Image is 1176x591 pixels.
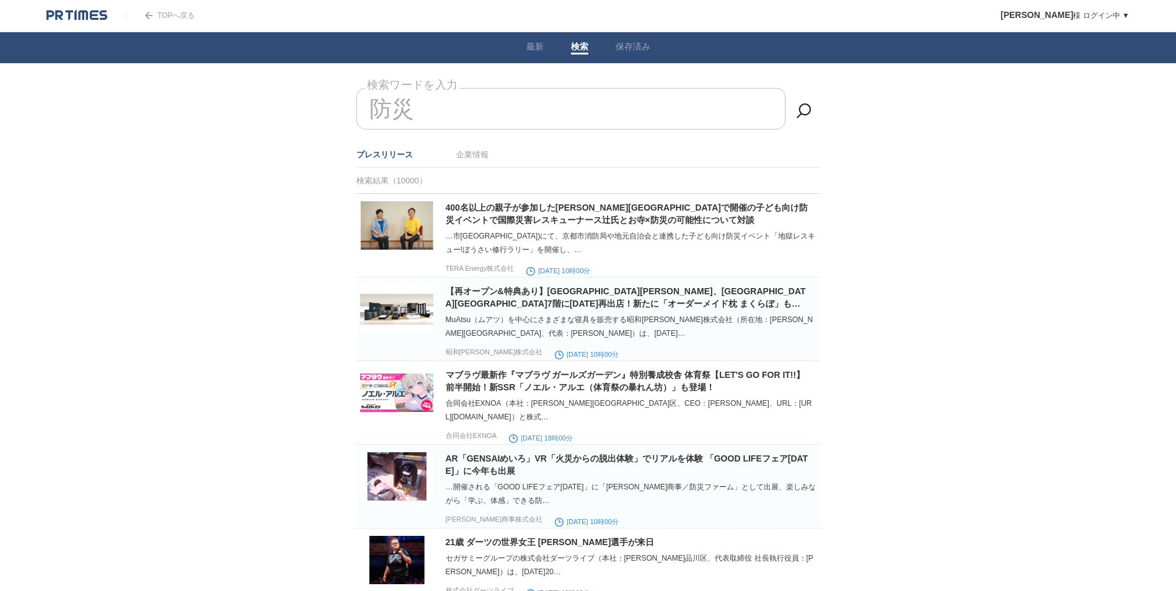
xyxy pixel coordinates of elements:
div: 検索結果（10000） [356,168,820,194]
a: 検索 [571,42,588,55]
a: [PERSON_NAME]様 ログイン中 ▼ [1001,11,1130,20]
time: [DATE] 10時00分 [555,351,619,358]
img: 32953-5780-b0b9276131e72bd0a9a5de81af61c987-1200x630.jpg [360,369,433,417]
time: [DATE] 18時00分 [509,434,573,442]
a: AR「GENSAIめいろ」VR「火災からの脱出体験」でリアルを体験 「GOOD LIFEフェア[DATE]」に今年も出展 [446,453,808,476]
img: 31377-277-2683e5e0618730421fc03800233cfcd5-1648x692.png [360,285,433,333]
div: 合同会社EXNOA（本社：[PERSON_NAME][GEOGRAPHIC_DATA]区、CEO：[PERSON_NAME]、URL：[URL][DOMAIN_NAME]）と株式… [446,396,818,424]
a: 企業情報 [456,150,489,159]
a: 最新 [526,42,544,55]
div: セガサミーグループの株式会社ダーツライブ（本社：[PERSON_NAME]品川区、代表取締役 社長執行役員：[PERSON_NAME]）は、[DATE]20… [446,551,818,579]
img: arrow.png [145,12,153,19]
div: …開催される「GOOD LIFEフェア[DATE]」に「[PERSON_NAME]商事／防災ファーム」として出展、楽しみながら「学ぶ、体感」できる防… [446,480,818,507]
img: logo.png [46,9,107,22]
p: [PERSON_NAME]商事株式会社 [446,515,542,524]
label: 検索ワードを入力 [365,76,459,95]
a: 21歳 ダーツの世界女王 [PERSON_NAME]選手が来日 [446,537,655,547]
p: 昭和[PERSON_NAME]株式会社 [446,348,542,357]
a: 400名以上の親子が参加した[PERSON_NAME][GEOGRAPHIC_DATA]で開催の子ども向け防災イベントで国際災害レスキューナース辻氏とお寺×防災の可能性について対談 [446,203,808,225]
img: 139953-12-672ea311b9133e35a860b53a3fde68cc-1999x1333.jpg [360,201,433,250]
p: TERA Energy株式会社 [446,264,515,273]
time: [DATE] 10時00分 [526,267,590,274]
a: 保存済み [616,42,650,55]
span: [PERSON_NAME] [1001,10,1073,20]
a: TOPへ戻る [126,11,195,20]
a: マブラヴ最新作『マブラヴ ガールズガーデン』特別養成校舎 体育祭【LET'S GO FOR IT!!】前半開始！新SSR「ノエル・アルエ（体育祭の暴れん坊）」も登場！ [446,370,805,392]
div: MuAtsu（ムアツ）を中心にさまざまな寝具を販売する昭和[PERSON_NAME]株式会社（所在地：[PERSON_NAME][GEOGRAPHIC_DATA]、代表：[PERSON_NAME... [446,313,818,340]
p: 合同会社EXNOA [446,431,497,440]
img: 85456-31-43eed422158b9ad21c3eab1b653c3138-713x584.png [360,452,433,501]
a: プレスリリース [356,150,413,159]
img: 43246-158-2c47b65630e6626dd5edd7e4ba271353-2400x2105.jpg [360,536,433,584]
time: [DATE] 10時00分 [555,518,619,525]
a: 【再オープン&特典あり】[GEOGRAPHIC_DATA][PERSON_NAME]、[GEOGRAPHIC_DATA][GEOGRAPHIC_DATA]7階に[DATE]再出店！新たに「オーダ... [446,286,806,321]
div: …市[GEOGRAPHIC_DATA])にて、京都市消防局や地元自治会と連携した子ども向け防災イベント「地獄レスキュー!ぼうさい修行ラリー」を開催し、… [446,229,818,256]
